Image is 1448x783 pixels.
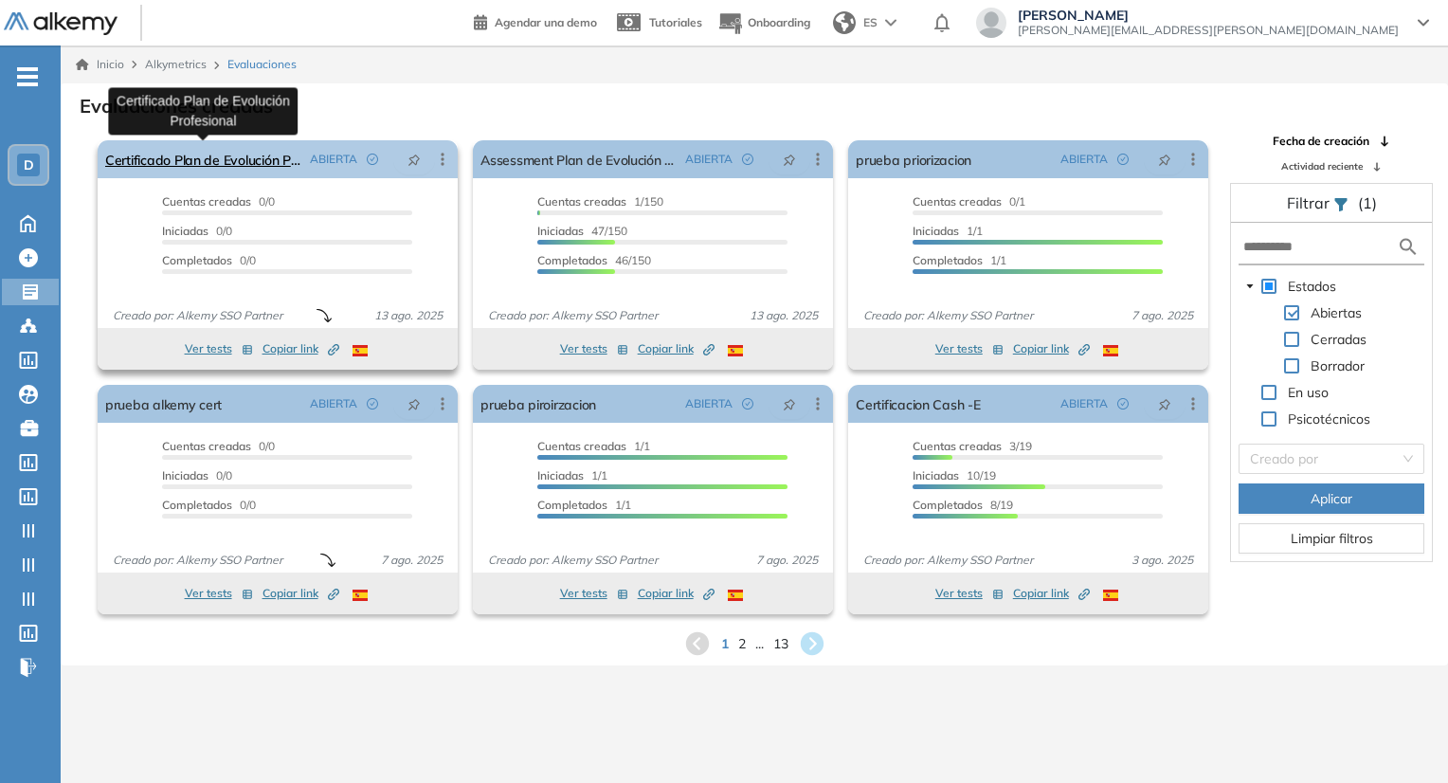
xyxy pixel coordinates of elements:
[367,154,378,165] span: check-circle
[1013,582,1090,605] button: Copiar link
[742,154,753,165] span: check-circle
[749,552,825,569] span: 7 ago. 2025
[856,307,1041,324] span: Creado por: Alkemy SSO Partner
[1311,357,1365,374] span: Borrador
[728,345,743,356] img: ESP
[495,15,597,29] span: Agendar una demo
[353,345,368,356] img: ESP
[537,194,663,209] span: 1/150
[783,152,796,167] span: pushpin
[856,140,971,178] a: prueba priorizacion
[1307,355,1368,377] span: Borrador
[1117,398,1129,410] span: check-circle
[685,395,733,412] span: ABIERTA
[407,152,421,167] span: pushpin
[638,585,715,602] span: Copiar link
[105,140,302,178] a: Certificado Plan de Evolución Profesional
[185,337,253,360] button: Ver tests
[353,590,368,601] img: ESP
[108,87,298,135] div: Certificado Plan de Evolución Profesional
[480,307,665,324] span: Creado por: Alkemy SSO Partner
[537,468,607,483] span: 1/1
[935,337,1004,360] button: Ver tests
[1273,133,1369,150] span: Fecha de creación
[162,439,251,453] span: Cuentas creadas
[638,337,715,360] button: Copiar link
[17,75,38,79] i: -
[685,151,733,168] span: ABIERTA
[4,12,118,36] img: Logo
[1239,483,1424,514] button: Aplicar
[913,194,1025,209] span: 0/1
[913,439,1032,453] span: 3/19
[1284,381,1332,404] span: En uso
[638,340,715,357] span: Copiar link
[742,398,753,410] span: check-circle
[262,340,339,357] span: Copiar link
[76,56,124,73] a: Inicio
[1103,590,1118,601] img: ESP
[773,634,788,654] span: 13
[474,9,597,32] a: Agendar una demo
[1311,331,1367,348] span: Cerradas
[1288,410,1370,428] span: Psicotécnicos
[227,56,297,73] span: Evaluaciones
[913,468,996,483] span: 10/19
[913,224,959,238] span: Iniciadas
[162,468,232,483] span: 0/0
[262,585,339,602] span: Copiar link
[1358,191,1377,214] span: (1)
[1124,552,1201,569] span: 3 ago. 2025
[407,396,421,411] span: pushpin
[537,224,627,238] span: 47/150
[537,224,584,238] span: Iniciadas
[1103,345,1118,356] img: ESP
[537,498,631,512] span: 1/1
[1291,528,1373,549] span: Limpiar filtros
[1307,301,1366,324] span: Abiertas
[1307,328,1370,351] span: Cerradas
[1018,8,1399,23] span: [PERSON_NAME]
[537,439,650,453] span: 1/1
[1281,159,1363,173] span: Actividad reciente
[393,389,435,419] button: pushpin
[105,385,222,423] a: prueba alkemy cert
[1144,389,1186,419] button: pushpin
[162,253,232,267] span: Completados
[162,194,251,209] span: Cuentas creadas
[162,224,208,238] span: Iniciadas
[913,253,1006,267] span: 1/1
[537,468,584,483] span: Iniciadas
[1239,523,1424,554] button: Limpiar filtros
[1018,23,1399,38] span: [PERSON_NAME][EMAIL_ADDRESS][PERSON_NAME][DOMAIN_NAME]
[755,634,764,654] span: ...
[1284,275,1340,298] span: Estados
[913,468,959,483] span: Iniciadas
[310,151,357,168] span: ABIERTA
[480,552,665,569] span: Creado por: Alkemy SSO Partner
[1311,488,1352,509] span: Aplicar
[913,253,983,267] span: Completados
[913,498,983,512] span: Completados
[537,194,626,209] span: Cuentas creadas
[769,389,810,419] button: pushpin
[537,253,651,267] span: 46/150
[1144,144,1186,174] button: pushpin
[856,385,980,423] a: Certificacion Cash -E
[162,224,232,238] span: 0/0
[162,194,275,209] span: 0/0
[913,439,1002,453] span: Cuentas creadas
[1288,278,1336,295] span: Estados
[913,498,1013,512] span: 8/19
[24,157,34,173] span: D
[1158,152,1171,167] span: pushpin
[913,194,1002,209] span: Cuentas creadas
[537,253,607,267] span: Completados
[560,582,628,605] button: Ver tests
[162,439,275,453] span: 0/0
[638,582,715,605] button: Copiar link
[1287,193,1333,212] span: Filtrar
[162,498,256,512] span: 0/0
[537,439,626,453] span: Cuentas creadas
[721,634,729,654] span: 1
